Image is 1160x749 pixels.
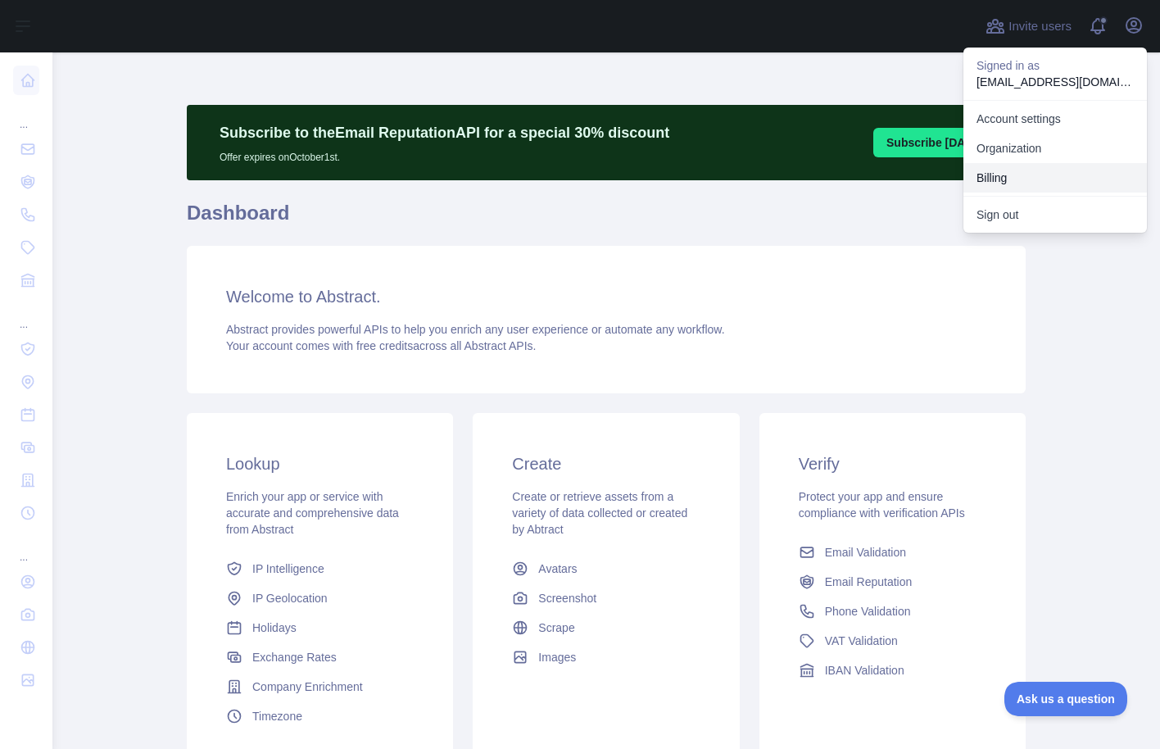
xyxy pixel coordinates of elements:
a: Company Enrichment [220,672,420,701]
span: Abstract provides powerful APIs to help you enrich any user experience or automate any workflow. [226,323,725,336]
a: IP Intelligence [220,554,420,583]
span: Images [538,649,576,665]
button: Billing [963,163,1147,193]
a: IBAN Validation [792,656,993,685]
a: Avatars [505,554,706,583]
h1: Dashboard [187,200,1026,239]
span: Invite users [1008,17,1072,36]
span: Timezone [252,708,302,724]
a: Organization [963,134,1147,163]
span: Holidays [252,620,297,636]
span: Email Reputation [825,574,913,590]
a: Account settings [963,104,1147,134]
a: Exchange Rates [220,642,420,672]
h3: Lookup [226,452,414,475]
span: VAT Validation [825,633,898,649]
span: Create or retrieve assets from a variety of data collected or created by Abtract [512,490,687,536]
p: Signed in as [976,57,1134,74]
button: Subscribe [DATE] [873,128,996,157]
a: Holidays [220,613,420,642]
p: Offer expires on October 1st. [220,144,669,164]
a: IP Geolocation [220,583,420,613]
span: Screenshot [538,590,596,606]
span: Your account comes with across all Abstract APIs. [226,339,536,352]
p: [EMAIL_ADDRESS][DOMAIN_NAME] [976,74,1134,90]
a: Images [505,642,706,672]
span: Avatars [538,561,577,577]
span: Exchange Rates [252,649,337,665]
button: Invite users [982,13,1075,39]
span: Scrape [538,620,574,636]
div: ... [13,298,39,331]
a: Phone Validation [792,597,993,626]
span: Protect your app and ensure compliance with verification APIs [799,490,965,520]
div: ... [13,98,39,131]
a: Email Reputation [792,567,993,597]
span: Enrich your app or service with accurate and comprehensive data from Abstract [226,490,399,536]
a: Timezone [220,701,420,731]
span: Email Validation [825,544,906,561]
span: free credits [356,339,413,352]
p: Subscribe to the Email Reputation API for a special 30 % discount [220,121,669,144]
a: Scrape [505,613,706,642]
div: ... [13,531,39,564]
a: Email Validation [792,538,993,567]
span: IBAN Validation [825,662,904,679]
a: Screenshot [505,583,706,613]
span: IP Intelligence [252,561,324,577]
h3: Create [512,452,700,475]
iframe: Toggle Customer Support [1004,682,1127,716]
span: Phone Validation [825,603,911,620]
span: Company Enrichment [252,679,363,695]
span: IP Geolocation [252,590,328,606]
a: VAT Validation [792,626,993,656]
button: Sign out [963,200,1147,229]
h3: Welcome to Abstract. [226,285,986,308]
h3: Verify [799,452,986,475]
